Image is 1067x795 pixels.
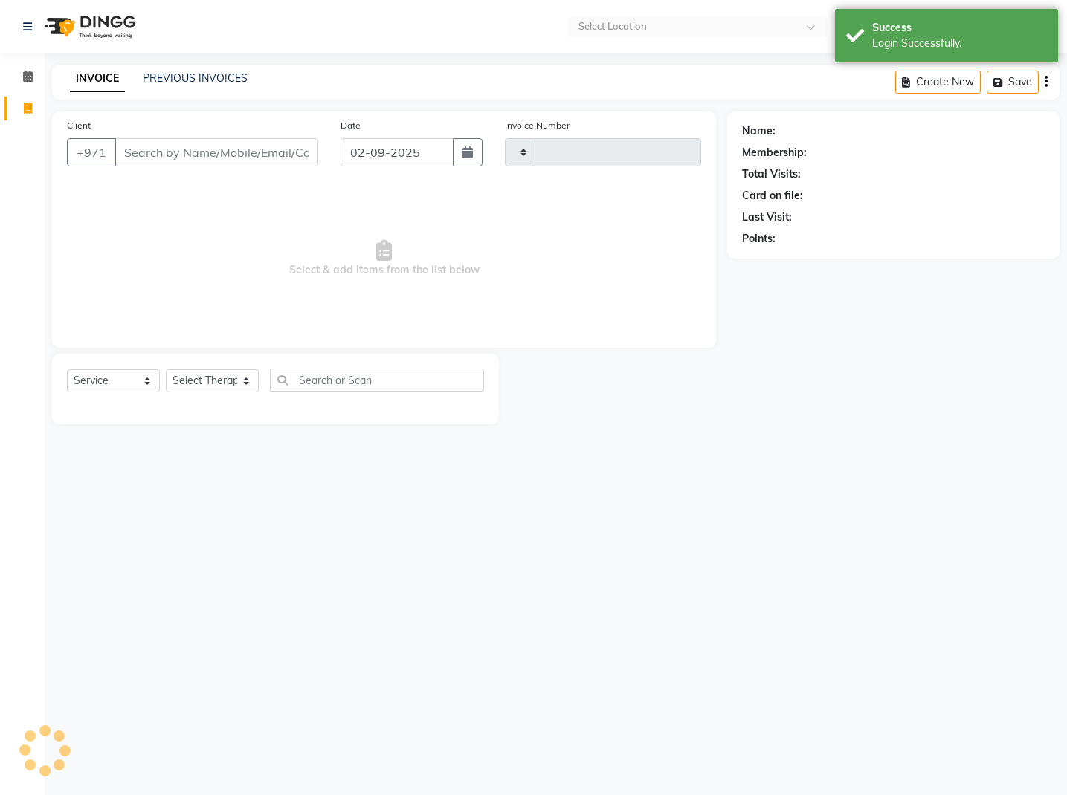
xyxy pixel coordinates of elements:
a: PREVIOUS INVOICES [143,71,248,85]
button: +971 [67,138,116,166]
span: Select & add items from the list below [67,184,701,333]
button: Create New [895,71,981,94]
input: Search or Scan [270,369,484,392]
label: Date [341,119,361,132]
label: Client [67,119,91,132]
div: Card on file: [742,188,803,204]
img: logo [38,6,140,48]
div: Points: [742,231,776,247]
a: INVOICE [70,65,125,92]
div: Select Location [578,19,647,34]
div: Membership: [742,145,807,160]
input: Search by Name/Mobile/Email/Code [115,138,318,166]
div: Total Visits: [742,166,801,182]
div: Login Successfully. [872,36,1047,51]
div: Last Visit: [742,210,792,225]
div: Name: [742,123,776,139]
label: Invoice Number [505,119,570,132]
div: Success [872,20,1047,36]
button: Save [987,71,1039,94]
